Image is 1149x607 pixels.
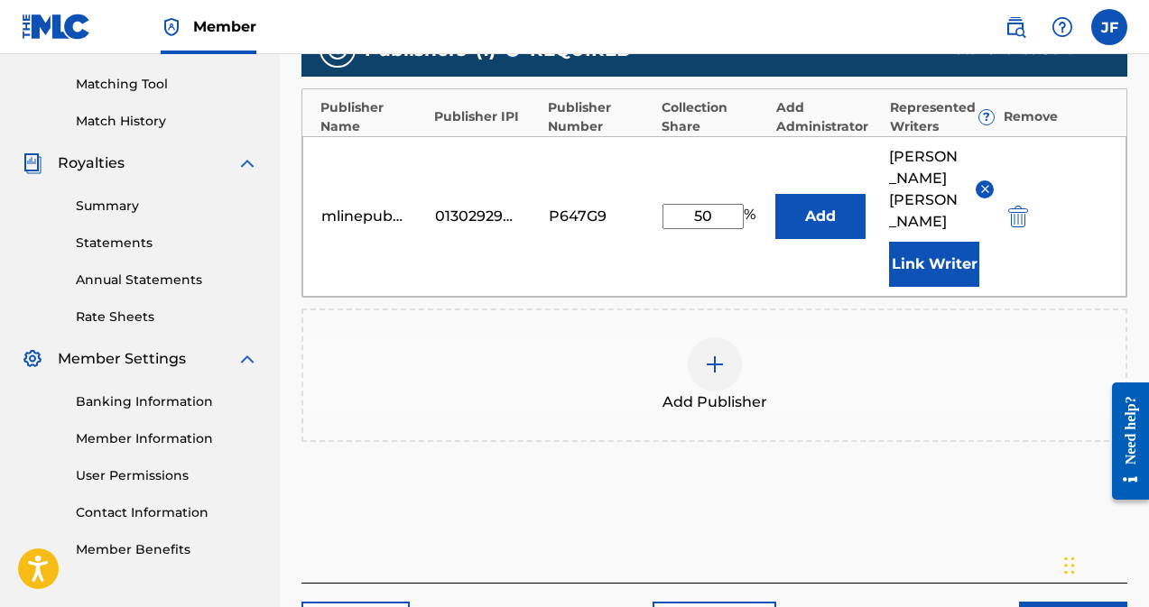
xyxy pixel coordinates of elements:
a: Public Search [997,9,1033,45]
div: User Menu [1091,9,1127,45]
button: Add [775,194,866,239]
img: help [1052,16,1073,38]
div: Collection Share [662,98,766,136]
iframe: Chat Widget [1059,520,1149,607]
span: Member [193,16,256,37]
a: User Permissions [76,466,258,485]
div: Publisher Name [320,98,425,136]
a: Annual Statements [76,271,258,290]
div: Publisher IPI [434,107,539,126]
span: ? [979,110,994,124]
img: Royalties [22,152,43,174]
img: remove-from-list-button [978,182,992,196]
span: ? [505,42,520,57]
span: % [744,204,760,229]
img: expand [236,152,258,174]
a: Statements [76,234,258,253]
a: Banking Information [76,392,258,411]
img: add [704,354,726,375]
span: Add Publisher [663,391,767,413]
img: Top Rightsholder [161,16,182,38]
a: Rate Sheets [76,308,258,326]
a: Summary [76,197,258,216]
a: Member Benefits [76,540,258,559]
img: 12a2ab48e56ec057fbd8.svg [1008,206,1028,227]
span: [PERSON_NAME] [PERSON_NAME] [889,146,962,233]
img: Member Settings [22,348,43,370]
a: Match History [76,112,258,131]
div: Represented Writers [890,98,995,136]
div: Publisher Number [548,98,653,136]
div: Add Administrator [776,98,881,136]
a: Contact Information [76,503,258,522]
a: Matching Tool [76,75,258,94]
span: Royalties [58,152,125,174]
img: MLC Logo [22,14,91,40]
div: Remove [1004,107,1108,126]
img: expand [236,348,258,370]
div: Help [1044,9,1080,45]
img: search [1005,16,1026,38]
a: Member Information [76,429,258,448]
span: Member Settings [58,348,186,370]
iframe: Resource Center [1098,369,1149,514]
button: Link Writer [889,242,979,287]
div: Drag [1064,538,1075,593]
